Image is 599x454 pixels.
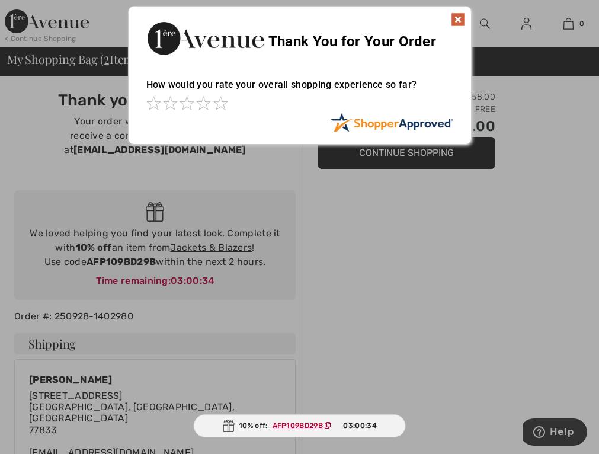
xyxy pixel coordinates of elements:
div: 10% off: [193,414,406,437]
img: x [451,12,465,27]
span: Thank You for Your Order [268,33,436,50]
img: Gift.svg [222,420,234,432]
span: Help [27,8,51,19]
ins: AFP109BD29B [273,421,323,430]
span: 03:00:34 [343,420,376,431]
img: Thank You for Your Order [146,18,265,58]
div: How would you rate your overall shopping experience so far? [146,67,453,113]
